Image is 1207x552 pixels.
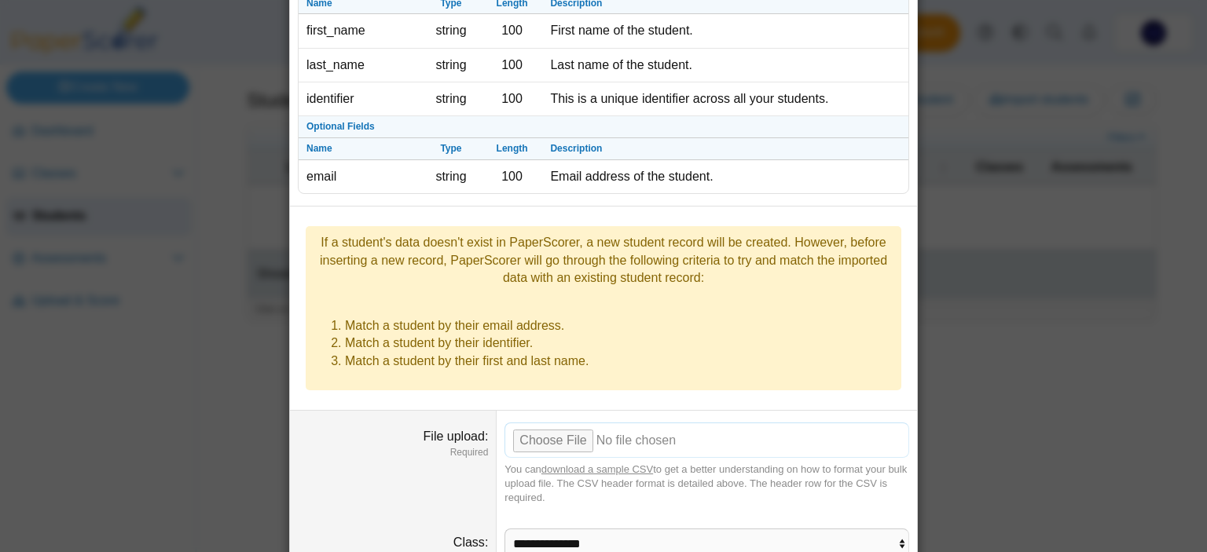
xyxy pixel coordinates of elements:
[542,138,908,160] th: Description
[482,160,543,193] td: 100
[424,430,489,443] label: File upload
[345,334,893,352] li: Match a student by their identifier.
[482,82,543,116] td: 100
[299,82,420,116] td: identifier
[542,49,908,82] td: Last name of the student.
[299,116,908,138] th: Optional Fields
[420,160,482,193] td: string
[299,49,420,82] td: last_name
[314,234,893,287] div: If a student's data doesn't exist in PaperScorer, a new student record will be created. However, ...
[345,353,893,370] li: Match a student by their first and last name.
[504,462,909,506] div: You can to get a better understanding on how to format your bulk upload file. The CSV header form...
[420,138,482,160] th: Type
[482,138,543,160] th: Length
[420,82,482,116] td: string
[542,14,908,48] td: First name of the student.
[453,536,488,549] label: Class
[345,317,893,334] li: Match a student by their email address.
[541,463,653,475] a: download a sample CSV
[299,138,420,160] th: Name
[482,49,543,82] td: 100
[298,446,488,459] dfn: Required
[420,14,482,48] td: string
[420,49,482,82] td: string
[542,82,908,116] td: This is a unique identifier across all your students.
[299,14,420,48] td: first_name
[542,160,908,193] td: Email address of the student.
[299,160,420,193] td: email
[482,14,543,48] td: 100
